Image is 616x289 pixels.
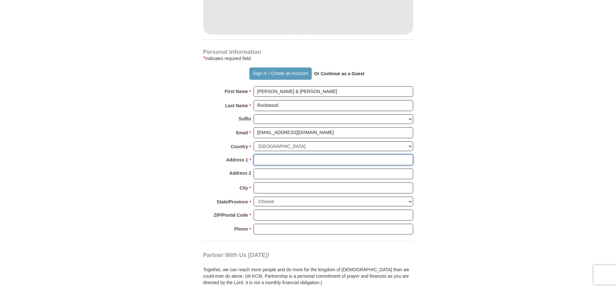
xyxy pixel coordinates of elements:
[203,49,413,55] h4: Personal Information
[314,71,364,76] strong: Or Continue as a Guest
[231,142,248,151] strong: Country
[236,128,248,137] strong: Email
[234,224,248,233] strong: Phone
[229,169,251,178] strong: Address 2
[203,55,413,62] div: Indicates required field
[239,183,248,192] strong: City
[249,67,312,80] button: Sign In / Create an Account
[225,101,248,110] strong: Last Name
[203,266,413,286] p: Together, we can reach more people and do more for the kingdom of [DEMOGRAPHIC_DATA] than we coul...
[225,87,248,96] strong: First Name
[214,211,248,220] strong: ZIP/Postal Code
[226,155,248,164] strong: Address 1
[217,197,248,206] strong: State/Province
[203,252,270,258] span: Partner With Us [DATE]!
[239,114,251,123] strong: Suffix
